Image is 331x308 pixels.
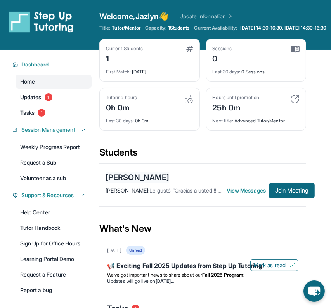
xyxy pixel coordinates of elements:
[213,69,241,75] span: Last 30 days :
[126,246,145,255] div: Unread
[107,247,121,254] div: [DATE]
[99,212,306,246] div: What's New
[112,25,140,31] span: Tutor/Mentor
[16,236,92,250] a: Sign Up for Office Hours
[20,109,35,117] span: Tasks
[184,94,193,104] img: card
[275,188,308,193] span: Join Meeting
[16,221,92,235] a: Tutor Handbook
[106,118,134,124] span: Last 30 days :
[106,52,143,64] div: 1
[21,126,75,134] span: Session Management
[16,252,92,266] a: Learning Portal Demo
[9,11,74,33] img: logo
[194,25,237,31] span: Current Availability:
[289,262,295,268] img: Mark as read
[168,25,190,31] span: 1 Students
[106,94,137,101] div: Tutoring hours
[21,61,49,68] span: Dashboard
[213,113,300,124] div: Advanced Tutor/Mentor
[213,101,259,113] div: 25h 0m
[269,183,315,198] button: Join Meeting
[16,268,92,282] a: Request a Feature
[106,113,193,124] div: 0h 0m
[149,187,262,194] span: Le gustó “Gracias a usted !! Buenas noches !!”
[99,11,168,22] span: Welcome, Jazlyn 👋
[254,261,286,269] span: Mark as read
[21,191,74,199] span: Support & Resources
[156,278,174,284] strong: [DATE]
[107,261,298,272] div: 📢 Exciting Fall 2025 Updates from Step Up Tutoring!
[18,126,87,134] button: Session Management
[106,101,137,113] div: 0h 0m
[16,283,92,297] a: Report a bug
[106,64,193,75] div: [DATE]
[213,52,232,64] div: 0
[202,272,244,278] strong: Fall 2025 Program:
[16,75,92,89] a: Home
[291,45,300,52] img: card
[16,90,92,104] a: Updates1
[145,25,166,31] span: Capacity:
[227,187,269,194] span: View Messages
[213,45,232,52] div: Sessions
[106,172,169,183] div: [PERSON_NAME]
[20,78,35,86] span: Home
[99,146,306,163] div: Students
[179,12,234,20] a: Update Information
[213,118,234,124] span: Next title :
[106,69,131,75] span: First Match :
[303,280,325,302] button: chat-button
[106,45,143,52] div: Current Students
[16,106,92,120] a: Tasks1
[45,93,52,101] span: 1
[20,93,42,101] span: Updates
[213,94,259,101] div: Hours until promotion
[213,64,300,75] div: 0 Sessions
[16,140,92,154] a: Weekly Progress Report
[106,187,149,194] span: [PERSON_NAME] :
[16,156,92,170] a: Request a Sub
[107,272,202,278] span: We’ve got important news to share about our
[16,171,92,185] a: Volunteer as a sub
[290,94,300,104] img: card
[18,191,87,199] button: Support & Resources
[18,61,87,68] button: Dashboard
[99,25,110,31] span: Title:
[239,25,328,31] a: [DATE] 14:30-16:30, [DATE] 14:30-16:30
[186,45,193,52] img: card
[226,12,234,20] img: Chevron Right
[38,109,45,117] span: 1
[107,278,298,284] li: Updates will go live on
[250,259,298,271] button: Mark as read
[16,205,92,219] a: Help Center
[240,25,327,31] span: [DATE] 14:30-16:30, [DATE] 14:30-16:30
